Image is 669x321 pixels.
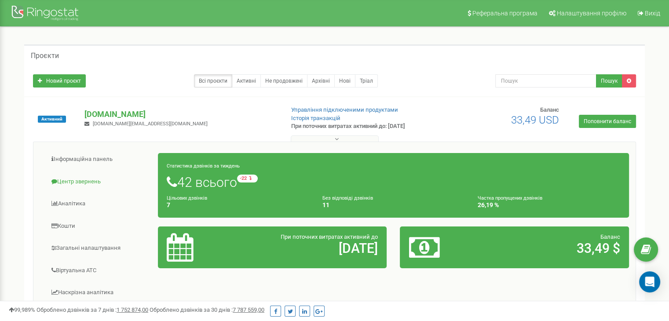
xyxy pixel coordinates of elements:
[40,260,158,281] a: Віртуальна АТС
[33,74,86,88] a: Новий проєкт
[38,116,66,123] span: Активний
[478,202,620,208] h4: 26,19 %
[579,115,636,128] a: Поповнити баланс
[40,171,158,193] a: Центр звернень
[322,195,373,201] small: Без відповіді дзвінків
[31,52,59,60] h5: Проєкти
[40,215,158,237] a: Кошти
[478,195,542,201] small: Частка пропущених дзвінків
[117,306,148,313] u: 1 752 874,00
[167,195,207,201] small: Цільових дзвінків
[291,122,432,131] p: При поточних витратах активний до: [DATE]
[241,241,378,255] h2: [DATE]
[37,306,148,313] span: Оброблено дзвінків за 7 днів :
[307,74,335,88] a: Архівні
[291,106,398,113] a: Управління підключеними продуктами
[639,271,660,292] div: Open Intercom Messenger
[237,175,258,182] small: -22
[645,10,660,17] span: Вихід
[472,10,537,17] span: Реферальна програма
[167,163,240,169] small: Статистика дзвінків за тиждень
[233,306,264,313] u: 7 787 559,00
[281,233,378,240] span: При поточних витратах активний до
[9,306,35,313] span: 99,989%
[495,74,596,88] input: Пошук
[40,193,158,215] a: Аналiтика
[150,306,264,313] span: Оброблено дзвінків за 30 днів :
[291,115,340,121] a: Історія транзакцій
[334,74,355,88] a: Нові
[596,74,622,88] button: Пошук
[355,74,378,88] a: Тріал
[194,74,232,88] a: Всі проєкти
[40,237,158,259] a: Загальні налаштування
[511,114,559,126] span: 33,49 USD
[84,109,277,120] p: [DOMAIN_NAME]
[484,241,620,255] h2: 33,49 $
[540,106,559,113] span: Баланс
[322,202,465,208] h4: 11
[232,74,261,88] a: Активні
[260,74,307,88] a: Не продовжені
[40,282,158,303] a: Наскрізна аналітика
[167,202,309,208] h4: 7
[40,149,158,170] a: Інформаційна панель
[167,175,620,190] h1: 42 всього
[93,121,208,127] span: [DOMAIN_NAME][EMAIL_ADDRESS][DOMAIN_NAME]
[557,10,626,17] span: Налаштування профілю
[600,233,620,240] span: Баланс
